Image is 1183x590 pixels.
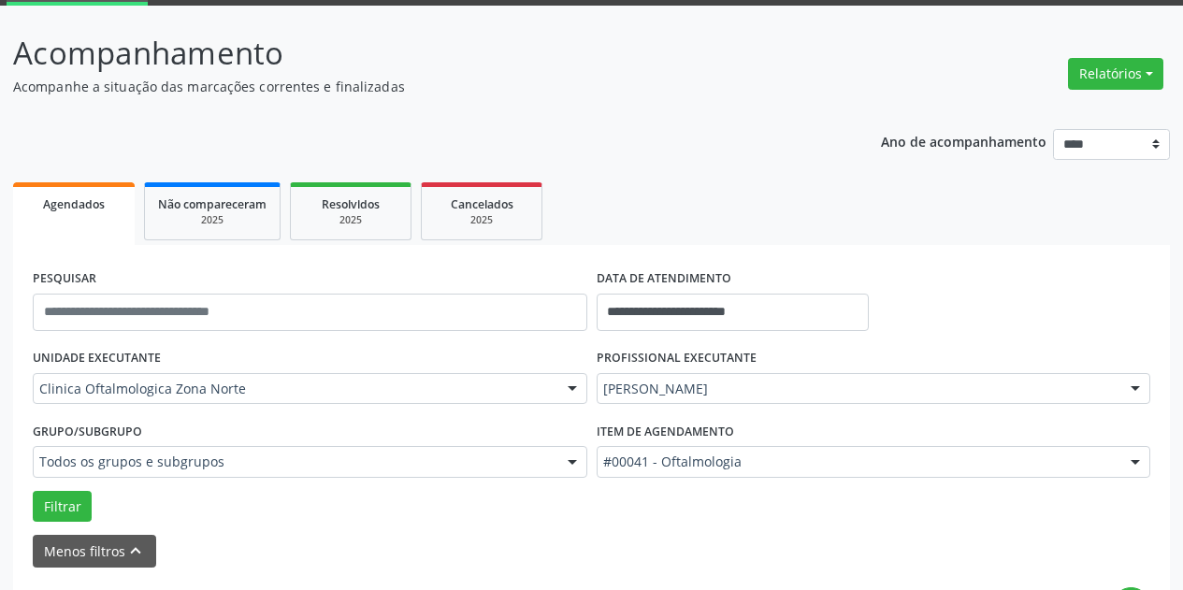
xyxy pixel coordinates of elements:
span: [PERSON_NAME] [603,380,1113,398]
button: Relatórios [1068,58,1163,90]
label: PROFISSIONAL EXECUTANTE [597,344,757,373]
div: 2025 [435,213,528,227]
span: Agendados [43,196,105,212]
span: Resolvidos [322,196,380,212]
i: keyboard_arrow_up [125,540,146,561]
p: Ano de acompanhamento [881,129,1046,152]
label: PESQUISAR [33,265,96,294]
p: Acompanhe a situação das marcações correntes e finalizadas [13,77,823,96]
span: Clinica Oftalmologica Zona Norte [39,380,549,398]
label: DATA DE ATENDIMENTO [597,265,731,294]
label: Grupo/Subgrupo [33,417,142,446]
span: Cancelados [451,196,513,212]
label: Item de agendamento [597,417,734,446]
span: #00041 - Oftalmologia [603,453,1113,471]
button: Menos filtroskeyboard_arrow_up [33,535,156,568]
div: 2025 [158,213,267,227]
span: Todos os grupos e subgrupos [39,453,549,471]
button: Filtrar [33,491,92,523]
span: Não compareceram [158,196,267,212]
label: UNIDADE EXECUTANTE [33,344,161,373]
p: Acompanhamento [13,30,823,77]
div: 2025 [304,213,397,227]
